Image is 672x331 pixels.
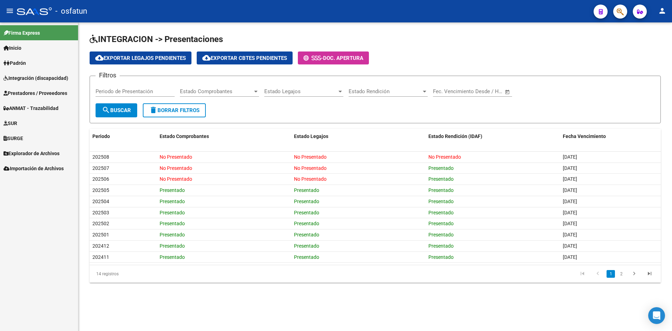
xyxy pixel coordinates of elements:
datatable-header-cell: Fecha Vencimiento [560,129,661,144]
span: Presentado [428,187,454,193]
mat-icon: cloud_download [95,54,104,62]
span: Estado Comprobantes [160,133,209,139]
span: Presentado [428,232,454,237]
span: Periodo [92,133,110,139]
span: Presentado [428,254,454,260]
span: - osfatun [55,4,87,19]
input: Fecha fin [468,88,502,95]
span: Prestadores / Proveedores [3,89,67,97]
mat-icon: delete [149,106,157,114]
span: Presentado [294,187,319,193]
span: Estado Rendición [349,88,421,95]
span: No Presentado [428,154,461,160]
span: No Presentado [294,165,327,171]
span: ANMAT - Trazabilidad [3,104,58,112]
span: Estado Legajos [294,133,328,139]
span: Firma Express [3,29,40,37]
span: INTEGRACION -> Presentaciones [90,34,223,44]
span: Estado Rendición (IDAF) [428,133,482,139]
span: Exportar Cbtes Pendientes [202,55,287,61]
a: go to next page [628,270,641,278]
a: go to first page [576,270,589,278]
span: Presentado [428,210,454,215]
span: Explorador de Archivos [3,150,59,157]
span: No Presentado [294,176,327,182]
span: Presentado [294,243,319,249]
span: 202504 [92,199,109,204]
button: Open calendar [504,88,512,96]
span: SURGE [3,135,23,142]
a: 1 [607,270,615,278]
span: Presentado [160,210,185,215]
span: No Presentado [160,176,192,182]
span: 202507 [92,165,109,171]
span: [DATE] [563,165,577,171]
span: Presentado [428,243,454,249]
span: [DATE] [563,254,577,260]
span: Presentado [160,221,185,226]
span: Presentado [294,199,319,204]
mat-icon: search [102,106,110,114]
span: 202411 [92,254,109,260]
span: 202501 [92,232,109,237]
span: Integración (discapacidad) [3,74,68,82]
span: Borrar Filtros [149,107,199,113]
a: 2 [617,270,625,278]
mat-icon: person [658,7,666,15]
span: Presentado [160,199,185,204]
span: Buscar [102,107,131,113]
button: Borrar Filtros [143,103,206,117]
span: [DATE] [563,210,577,215]
span: Importación de Archivos [3,165,64,172]
span: Presentado [294,254,319,260]
a: go to last page [643,270,656,278]
span: Inicio [3,44,21,52]
datatable-header-cell: Estado Legajos [291,129,426,144]
span: [DATE] [563,176,577,182]
span: Presentado [428,176,454,182]
span: 202506 [92,176,109,182]
li: page 1 [605,268,616,280]
span: Presentado [294,221,319,226]
span: [DATE] [563,199,577,204]
span: Doc. Apertura [323,55,363,61]
span: Exportar Legajos Pendientes [95,55,186,61]
datatable-header-cell: Estado Comprobantes [157,129,291,144]
span: Fecha Vencimiento [563,133,606,139]
span: Presentado [294,210,319,215]
span: [DATE] [563,187,577,193]
span: SUR [3,119,17,127]
input: Fecha inicio [433,88,461,95]
span: 202502 [92,221,109,226]
div: 14 registros [90,265,203,283]
span: 202503 [92,210,109,215]
datatable-header-cell: Estado Rendición (IDAF) [426,129,560,144]
a: go to previous page [591,270,604,278]
span: 202508 [92,154,109,160]
span: - [303,55,323,61]
div: Open Intercom Messenger [648,307,665,324]
span: [DATE] [563,221,577,226]
span: Presentado [428,199,454,204]
li: page 2 [616,268,626,280]
span: [DATE] [563,243,577,249]
datatable-header-cell: Periodo [90,129,157,144]
span: Presentado [428,165,454,171]
span: Presentado [294,232,319,237]
span: Presentado [160,243,185,249]
span: Presentado [160,187,185,193]
mat-icon: cloud_download [202,54,211,62]
span: 202412 [92,243,109,249]
h3: Filtros [96,70,120,80]
span: No Presentado [160,165,192,171]
span: No Presentado [160,154,192,160]
span: Padrón [3,59,26,67]
span: Estado Comprobantes [180,88,253,95]
button: Buscar [96,103,137,117]
span: [DATE] [563,232,577,237]
span: 202505 [92,187,109,193]
span: No Presentado [294,154,327,160]
button: -Doc. Apertura [298,51,369,64]
span: Estado Legajos [264,88,337,95]
button: Exportar Legajos Pendientes [90,51,191,64]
